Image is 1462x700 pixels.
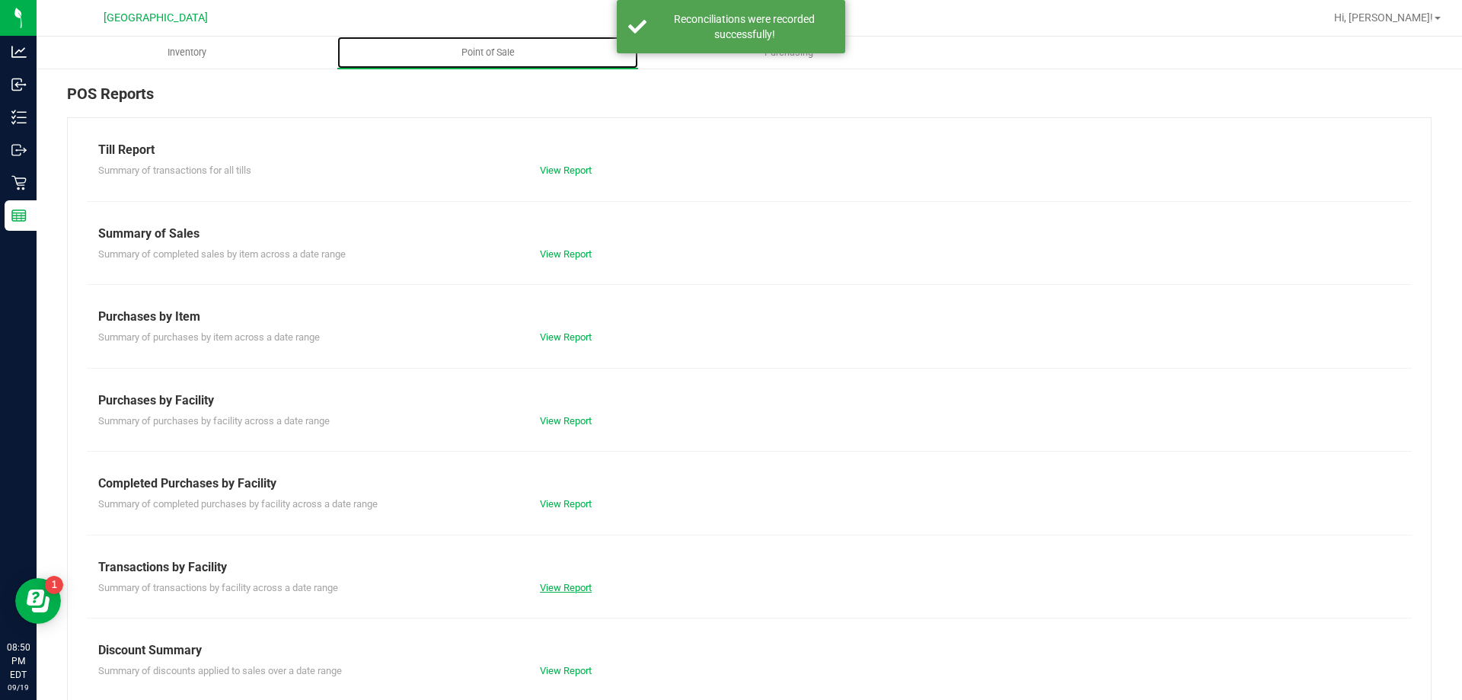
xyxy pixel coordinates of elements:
span: [GEOGRAPHIC_DATA] [104,11,208,24]
p: 08:50 PM EDT [7,641,30,682]
a: Inventory [37,37,337,69]
inline-svg: Reports [11,208,27,223]
span: Summary of discounts applied to sales over a date range [98,665,342,676]
span: Summary of transactions by facility across a date range [98,582,338,593]
span: Summary of transactions for all tills [98,165,251,176]
div: Summary of Sales [98,225,1400,243]
a: View Report [540,248,592,260]
span: Summary of purchases by item across a date range [98,331,320,343]
span: Summary of purchases by facility across a date range [98,415,330,427]
div: Purchases by Item [98,308,1400,326]
inline-svg: Inventory [11,110,27,125]
inline-svg: Outbound [11,142,27,158]
inline-svg: Analytics [11,44,27,59]
a: View Report [540,331,592,343]
a: View Report [540,165,592,176]
span: Summary of completed purchases by facility across a date range [98,498,378,510]
iframe: Resource center unread badge [45,576,63,594]
span: Point of Sale [441,46,535,59]
span: Inventory [147,46,227,59]
div: Reconciliations were recorded successfully! [655,11,834,42]
inline-svg: Inbound [11,77,27,92]
span: Hi, [PERSON_NAME]! [1334,11,1433,24]
a: View Report [540,498,592,510]
span: Summary of completed sales by item across a date range [98,248,346,260]
a: View Report [540,665,592,676]
a: View Report [540,582,592,593]
div: Completed Purchases by Facility [98,475,1400,493]
p: 09/19 [7,682,30,693]
inline-svg: Retail [11,175,27,190]
div: Purchases by Facility [98,392,1400,410]
div: POS Reports [67,82,1432,117]
div: Transactions by Facility [98,558,1400,577]
div: Discount Summary [98,641,1400,660]
a: Point of Sale [337,37,638,69]
div: Till Report [98,141,1400,159]
a: View Report [540,415,592,427]
iframe: Resource center [15,578,61,624]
